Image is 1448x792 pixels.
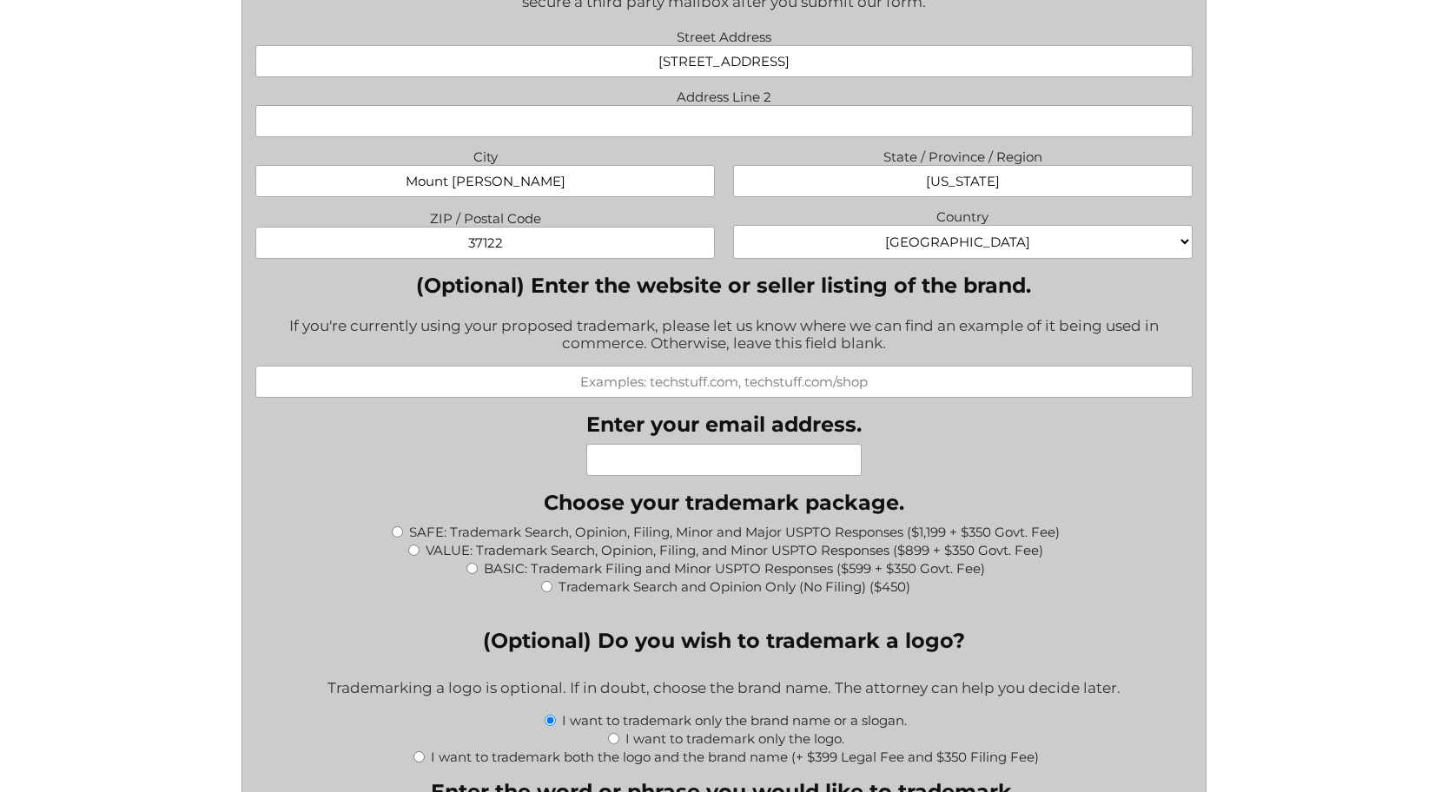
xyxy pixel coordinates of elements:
[255,306,1192,366] div: If you're currently using your proposed trademark, please let us know where we can find an exampl...
[544,490,904,515] legend: Choose your trademark package.
[255,206,714,227] label: ZIP / Postal Code
[255,273,1192,298] label: (Optional) Enter the website or seller listing of the brand.
[733,144,1192,165] label: State / Province / Region
[483,628,965,653] legend: (Optional) Do you wish to trademark a logo?
[484,560,985,577] label: BASIC: Trademark Filing and Minor USPTO Responses ($599 + $350 Govt. Fee)
[409,524,1060,540] label: SAFE: Trademark Search, Opinion, Filing, Minor and Major USPTO Responses ($1,199 + $350 Govt. Fee)
[733,204,1192,225] label: Country
[255,84,1192,105] label: Address Line 2
[559,578,910,595] label: Trademark Search and Opinion Only (No Filing) ($450)
[562,712,907,729] label: I want to trademark only the brand name or a slogan.
[426,542,1043,558] label: VALUE: Trademark Search, Opinion, Filing, and Minor USPTO Responses ($899 + $350 Govt. Fee)
[255,144,714,165] label: City
[586,412,862,437] label: Enter your email address.
[255,366,1192,398] input: Examples: techstuff.com, techstuff.com/shop
[255,24,1192,45] label: Street Address
[431,749,1039,765] label: I want to trademark both the logo and the brand name (+ $399 Legal Fee and $350 Filing Fee)
[255,668,1192,710] div: Trademarking a logo is optional. If in doubt, choose the brand name. The attorney can help you de...
[625,730,844,747] label: I want to trademark only the logo.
